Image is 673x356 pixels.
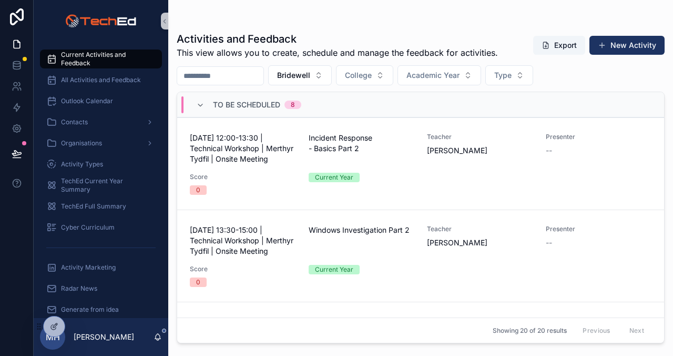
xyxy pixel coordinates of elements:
button: New Activity [589,36,665,55]
a: Current Activities and Feedback [40,50,162,68]
span: [PERSON_NAME] [427,145,533,156]
a: [DATE] 13:30-15:00 | Technical Workshop | Merthyr Tydfil | Onsite MeetingWindows Investigation Pa... [177,210,664,302]
button: Select Button [397,65,481,85]
div: Current Year [315,173,353,182]
span: [DATE] 12:00-13:30 | Technical Workshop | Merthyr Tydfil | Onsite Meeting [190,133,296,164]
a: Generate from idea [40,300,162,319]
span: Incident Response - Basics Part 3 [309,317,415,338]
a: All Activities and Feedback [40,71,162,90]
p: [PERSON_NAME] [74,332,134,342]
span: TechEd Full Summary [61,202,126,211]
h1: Activities and Feedback [177,32,498,46]
div: scrollable content [34,42,168,318]
span: Teacher [427,133,533,141]
div: 0 [196,278,200,287]
span: Teacher [427,317,533,325]
button: Select Button [336,65,393,85]
span: Incident Response - Basics Part 2 [309,133,415,154]
span: Presenter [546,133,652,141]
span: Presenter [546,225,652,233]
button: Select Button [268,65,332,85]
span: -- [546,238,552,248]
span: This view allows you to create, schedule and manage the feedback for activities. [177,46,498,59]
a: Organisations [40,134,162,153]
div: Current Year [315,265,353,274]
span: Organisations [61,139,102,147]
a: TechEd Current Year Summary [40,176,162,195]
a: Activity Types [40,155,162,174]
img: App logo [65,13,136,29]
span: [DATE] 12:00-13:30 | Technical Workshop | Merthyr Tydfil | Onsite Meeting [190,317,296,349]
a: Contacts [40,113,162,132]
span: Score [190,173,296,181]
span: Contacts [61,118,88,126]
span: All Activities and Feedback [61,76,141,84]
span: Current Activities and Feedback [61,51,151,67]
span: MH [46,331,60,343]
button: Export [533,36,585,55]
span: Type [494,70,512,81]
span: Score [190,265,296,273]
span: Radar News [61,284,97,293]
a: Activity Marketing [40,258,162,277]
a: Radar News [40,279,162,298]
span: Presenter [546,317,652,325]
span: To Be Scheduled [213,100,280,110]
div: 8 [291,101,295,109]
div: 0 [196,185,200,195]
span: Cyber Curriculum [61,223,115,232]
span: Activity Types [61,160,103,169]
span: Showing 20 of 20 results [493,327,567,335]
span: Academic Year [406,70,460,81]
span: [DATE] 13:30-15:00 | Technical Workshop | Merthyr Tydfil | Onsite Meeting [190,225,296,256]
span: College [345,70,372,81]
a: Outlook Calendar [40,92,162,111]
span: [PERSON_NAME] [427,238,533,248]
span: Outlook Calendar [61,97,113,105]
button: Select Button [485,65,533,85]
span: Windows Investigation Part 2 [309,225,415,235]
span: Generate from idea [61,305,119,314]
a: Cyber Curriculum [40,218,162,237]
a: TechEd Full Summary [40,197,162,216]
span: Activity Marketing [61,263,116,272]
span: Bridewell [277,70,310,81]
span: TechEd Current Year Summary [61,177,151,194]
span: Teacher [427,225,533,233]
span: -- [546,145,552,156]
a: [DATE] 12:00-13:30 | Technical Workshop | Merthyr Tydfil | Onsite MeetingIncident Response - Basi... [177,117,664,210]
